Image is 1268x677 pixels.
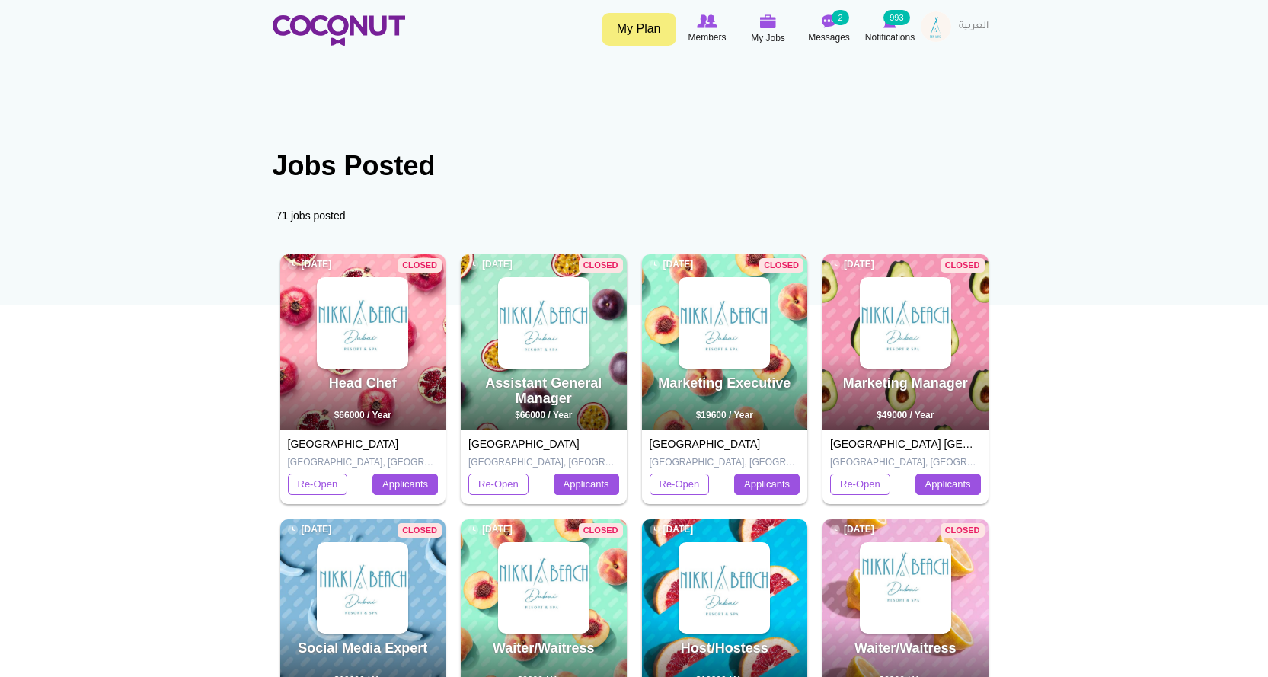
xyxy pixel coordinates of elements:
p: [GEOGRAPHIC_DATA], [GEOGRAPHIC_DATA] [468,456,619,469]
a: [GEOGRAPHIC_DATA] [GEOGRAPHIC_DATA] [830,438,1055,450]
a: Head Chef [329,375,397,391]
span: [DATE] [288,258,332,271]
span: [DATE] [468,523,513,536]
span: Closed [941,258,985,273]
a: Applicants [915,474,981,495]
span: Closed [579,523,623,538]
span: Notifications [865,30,915,45]
span: Closed [579,258,623,273]
span: [DATE] [650,523,694,536]
img: My Jobs [760,14,777,28]
a: Re-Open [468,474,529,495]
a: Re-Open [830,474,890,495]
span: Members [688,30,726,45]
span: My Jobs [751,30,785,46]
a: My Jobs My Jobs [738,11,799,47]
a: Applicants [554,474,619,495]
span: $66000 / Year [515,410,572,420]
span: $66000 / Year [334,410,391,420]
a: [GEOGRAPHIC_DATA] [468,438,580,450]
a: Re-Open [288,474,348,495]
a: العربية [951,11,996,42]
a: [GEOGRAPHIC_DATA] [288,438,399,450]
a: Re-Open [650,474,710,495]
span: Messages [808,30,850,45]
img: Browse Members [697,14,717,28]
span: Closed [398,258,442,273]
p: [GEOGRAPHIC_DATA], [GEOGRAPHIC_DATA] [650,456,800,469]
span: [DATE] [830,258,874,271]
span: $49000 / Year [877,410,934,420]
a: Host/Hostess [681,640,768,656]
img: Messages [822,14,837,28]
a: Applicants [734,474,800,495]
a: Waiter/Waitress [493,640,595,656]
h1: Jobs Posted [273,151,996,181]
a: Notifications Notifications 993 [860,11,921,46]
a: My Plan [602,13,676,46]
p: [GEOGRAPHIC_DATA], [GEOGRAPHIC_DATA] [830,456,981,469]
span: $19600 / Year [696,410,753,420]
img: Home [273,15,405,46]
small: 2 [832,10,848,25]
small: 993 [883,10,909,25]
a: Waiter/Waitress [854,640,957,656]
span: Closed [759,258,803,273]
a: Social Media Expert [298,640,427,656]
span: Closed [398,523,442,538]
div: 71 jobs posted [273,196,996,235]
a: Assistant General Manager [485,375,602,406]
span: [DATE] [650,258,694,271]
a: [GEOGRAPHIC_DATA] [650,438,761,450]
span: [DATE] [288,523,332,536]
a: Marketing Executive [658,375,791,391]
span: [DATE] [468,258,513,271]
a: Messages Messages 2 [799,11,860,46]
span: [DATE] [830,523,874,536]
p: [GEOGRAPHIC_DATA], [GEOGRAPHIC_DATA] [288,456,439,469]
a: Marketing Manager [843,375,968,391]
img: Notifications [883,14,896,28]
a: Browse Members Members [677,11,738,46]
a: Applicants [372,474,438,495]
span: Closed [941,523,985,538]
